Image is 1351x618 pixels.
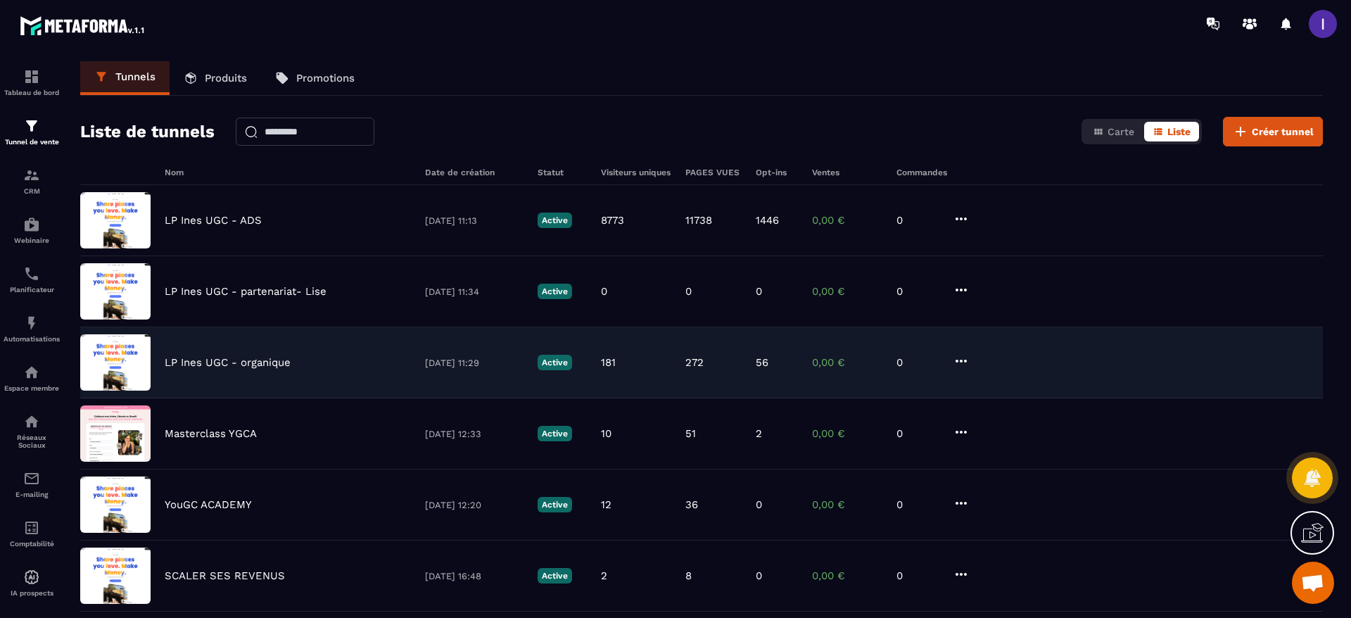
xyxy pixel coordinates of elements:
a: formationformationTunnel de vente [4,107,60,156]
img: image [80,263,151,320]
h6: Ventes [812,168,882,177]
p: 0 [756,498,762,511]
img: email [23,470,40,487]
h6: Opt-ins [756,168,798,177]
p: Réseaux Sociaux [4,434,60,449]
p: [DATE] 11:34 [425,286,524,297]
h6: Nom [165,168,411,177]
p: [DATE] 16:48 [425,571,524,581]
a: formationformationCRM [4,156,60,206]
img: accountant [23,519,40,536]
img: logo [20,13,146,38]
span: Carte [1108,126,1134,137]
p: [DATE] 11:29 [425,358,524,368]
a: automationsautomationsEspace membre [4,353,60,403]
p: 0 [896,498,939,511]
p: 2 [756,427,762,440]
a: formationformationTableau de bord [4,58,60,107]
img: automations [23,364,40,381]
p: 0 [896,214,939,227]
a: schedulerschedulerPlanificateur [4,255,60,304]
p: YouGC ACADEMY [165,498,252,511]
p: 36 [685,498,698,511]
p: Planificateur [4,286,60,294]
p: Produits [205,72,247,84]
p: Comptabilité [4,540,60,548]
span: Liste [1167,126,1191,137]
a: Promotions [261,61,369,95]
a: automationsautomationsAutomatisations [4,304,60,353]
p: Tableau de bord [4,89,60,96]
a: emailemailE-mailing [4,460,60,509]
p: Active [538,355,572,370]
img: scheduler [23,265,40,282]
h6: Date de création [425,168,524,177]
p: 0,00 € [812,498,882,511]
p: 56 [756,356,768,369]
img: automations [23,569,40,586]
p: 2 [601,569,607,582]
p: Masterclass YGCA [165,427,257,440]
img: automations [23,216,40,233]
p: 1446 [756,214,779,227]
p: 0 [896,427,939,440]
p: Promotions [296,72,355,84]
a: accountantaccountantComptabilité [4,509,60,558]
p: Active [538,213,572,228]
h6: PAGES VUES [685,168,742,177]
a: Produits [170,61,261,95]
img: formation [23,167,40,184]
img: image [80,334,151,391]
p: LP Ines UGC - organique [165,356,291,369]
p: Tunnels [115,70,156,83]
p: Automatisations [4,335,60,343]
a: social-networksocial-networkRéseaux Sociaux [4,403,60,460]
p: Active [538,284,572,299]
img: social-network [23,413,40,430]
p: 11738 [685,214,712,227]
img: image [80,477,151,533]
p: 0 [896,356,939,369]
p: Espace membre [4,384,60,392]
p: Webinaire [4,237,60,244]
p: 51 [685,427,696,440]
p: Active [538,497,572,512]
p: IA prospects [4,589,60,597]
p: [DATE] 11:13 [425,215,524,226]
h6: Visiteurs uniques [601,168,671,177]
p: 0 [601,285,607,298]
button: Créer tunnel [1223,117,1323,146]
img: formation [23,118,40,134]
h6: Statut [538,168,587,177]
button: Carte [1084,122,1143,141]
p: [DATE] 12:20 [425,500,524,510]
p: 0 [756,569,762,582]
p: E-mailing [4,491,60,498]
p: 0 [756,285,762,298]
p: 0 [896,285,939,298]
p: 0,00 € [812,427,882,440]
a: Ouvrir le chat [1292,562,1334,604]
p: 0,00 € [812,569,882,582]
img: automations [23,315,40,332]
p: 181 [601,356,616,369]
p: Active [538,568,572,584]
img: image [80,405,151,462]
p: 0,00 € [812,285,882,298]
p: 0 [896,569,939,582]
p: 10 [601,427,611,440]
h2: Liste de tunnels [80,118,215,146]
p: 272 [685,356,704,369]
a: automationsautomationsWebinaire [4,206,60,255]
p: 12 [601,498,611,511]
h6: Commandes [896,168,947,177]
img: formation [23,68,40,85]
button: Liste [1144,122,1199,141]
p: 8773 [601,214,624,227]
a: Tunnels [80,61,170,95]
p: SCALER SES REVENUS [165,569,285,582]
img: image [80,548,151,604]
img: image [80,192,151,248]
p: Tunnel de vente [4,138,60,146]
p: 0,00 € [812,356,882,369]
